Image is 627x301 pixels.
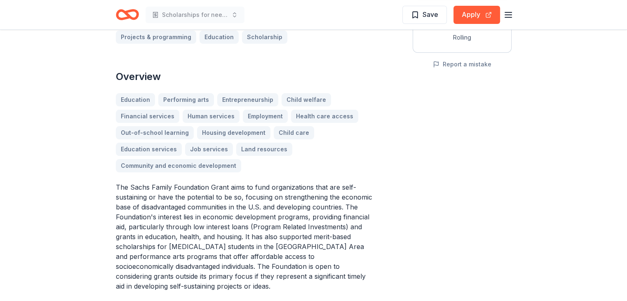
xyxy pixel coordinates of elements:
[116,182,373,291] p: The Sachs Family Foundation Grant aims to fund organizations that are self-sustaining or have the...
[453,6,500,24] button: Apply
[433,59,491,69] button: Report a mistake
[116,70,373,83] h2: Overview
[423,9,438,20] span: Save
[420,33,505,42] div: Rolling
[242,31,287,44] a: Scholarship
[116,31,196,44] a: Projects & programming
[200,31,239,44] a: Education
[116,5,139,24] a: Home
[162,10,228,20] span: Scholarships for needy students
[146,7,244,23] button: Scholarships for needy students
[402,6,447,24] button: Save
